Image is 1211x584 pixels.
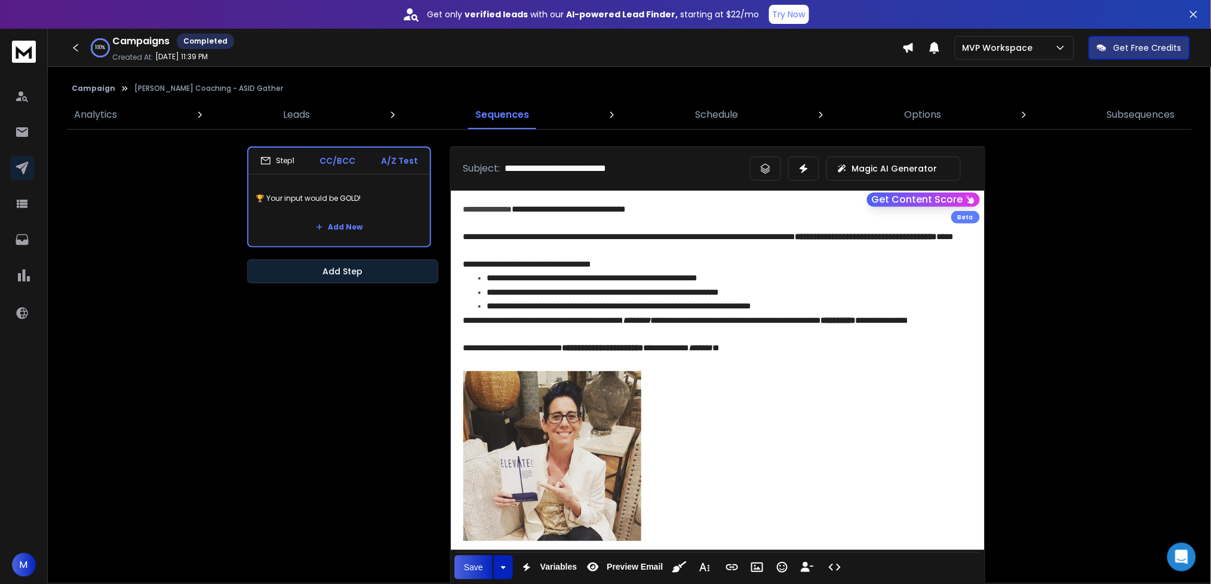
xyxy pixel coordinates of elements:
span: Variables [538,562,580,572]
span: Preview Email [604,562,665,572]
button: Save [454,555,493,579]
p: Magic AI Generator [852,163,938,175]
p: Subsequences [1107,108,1175,122]
button: M [12,553,36,577]
p: 100 % [96,44,106,51]
p: [PERSON_NAME] Coaching - ASID Gather [134,84,283,93]
p: A/Z Test [381,155,418,167]
p: Try Now [773,8,806,20]
button: Emoticons [771,555,794,579]
p: 🏆 Your input would be GOLD! [256,182,423,215]
li: Step1CC/BCCA/Z Test🏆 Your input would be GOLD!Add New [247,146,431,247]
button: Insert Unsubscribe Link [796,555,819,579]
p: Leads [283,108,310,122]
strong: AI-powered Lead Finder, [567,8,678,20]
a: Options [897,100,948,129]
button: Code View [823,555,846,579]
h1: Campaigns [112,34,170,48]
p: MVP Workspace [963,42,1038,54]
p: CC/BCC [320,155,356,167]
button: More Text [693,555,716,579]
div: Step 1 [260,155,294,166]
button: Clean HTML [668,555,691,579]
a: Subsequences [1100,100,1182,129]
p: Options [904,108,941,122]
button: Add New [306,215,372,239]
a: Schedule [688,100,745,129]
div: Completed [177,33,234,49]
img: logo [12,41,36,63]
button: Get Content Score [867,192,980,207]
p: Get only with our starting at $22/mo [428,8,760,20]
button: Get Free Credits [1089,36,1190,60]
a: Sequences [469,100,537,129]
button: Preview Email [582,555,665,579]
p: Subject: [463,161,500,176]
button: Add Step [247,259,438,283]
div: Beta [951,211,980,224]
strong: verified leads [465,8,528,20]
div: Open Intercom Messenger [1167,543,1196,571]
button: Insert Image (⌘P) [746,555,769,579]
p: Analytics [74,108,117,122]
button: Insert Link (⌘K) [721,555,743,579]
p: Created At: [112,53,153,62]
a: Leads [276,100,317,129]
a: Analytics [67,100,124,129]
button: Campaign [72,84,115,93]
p: Sequences [476,108,530,122]
p: Schedule [695,108,738,122]
p: Get Free Credits [1114,42,1182,54]
p: [DATE] 11:39 PM [155,52,208,62]
button: Variables [515,555,580,579]
button: Try Now [769,5,809,24]
button: Magic AI Generator [826,157,961,181]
